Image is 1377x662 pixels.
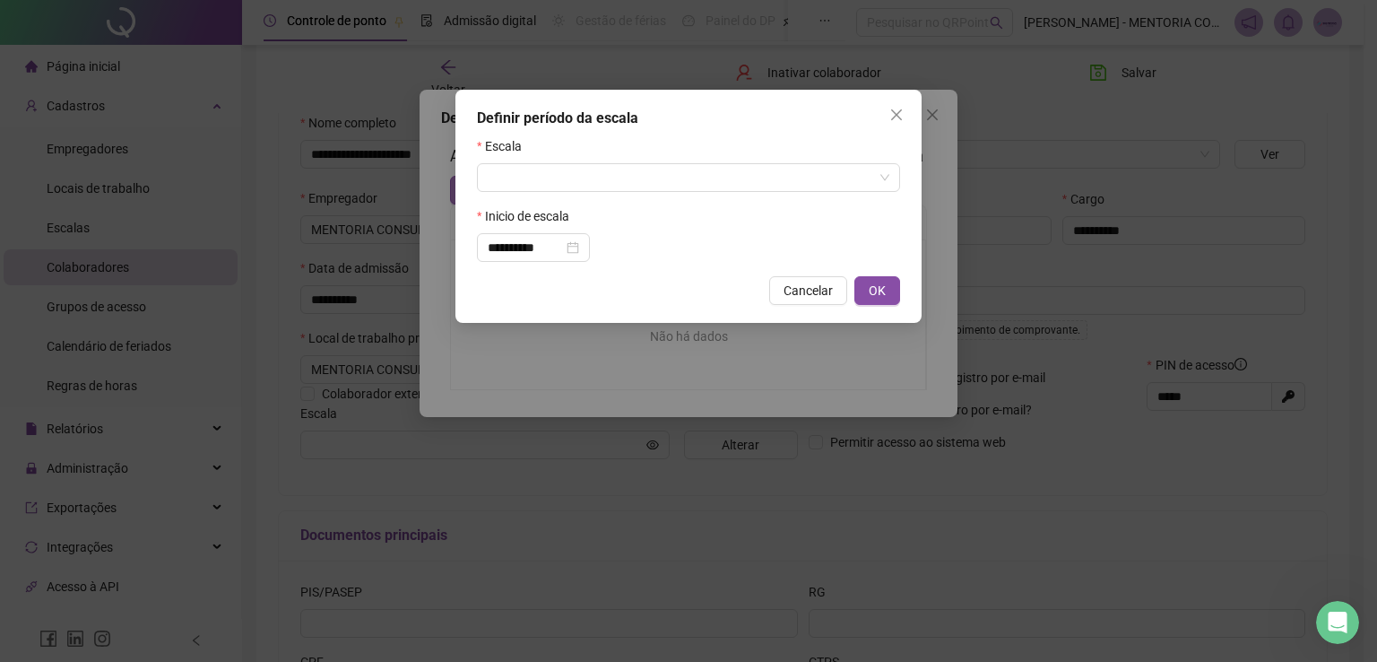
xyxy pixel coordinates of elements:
[1316,601,1359,644] iframe: Intercom live chat
[889,108,904,122] span: close
[477,206,581,226] label: Inicio de escala
[769,276,847,305] button: Cancelar
[882,100,911,129] button: Close
[854,276,900,305] button: OK
[869,281,886,301] span: OK
[784,281,833,301] span: Cancelar
[477,136,533,156] label: Escala
[477,108,900,129] div: Definir período da escala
